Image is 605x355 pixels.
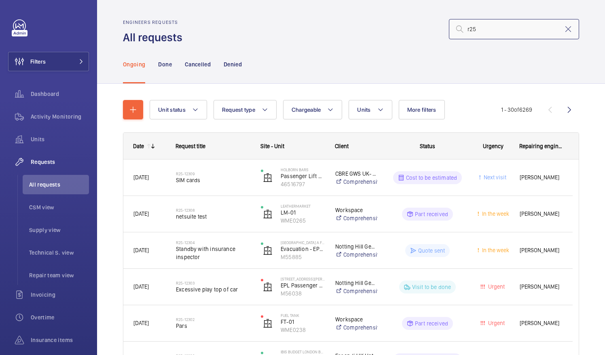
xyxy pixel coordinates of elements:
span: [DATE] [133,210,149,217]
button: Filters [8,52,89,71]
p: Part received [415,210,448,218]
p: Workspace [335,315,378,323]
span: Overtime [31,313,89,321]
span: Site - Unit [260,143,284,149]
span: [PERSON_NAME] [520,282,563,291]
p: Notting Hill Genesis [335,242,378,251]
button: More filters [399,100,445,119]
span: Next visit [482,174,506,181]
span: SIM cards [176,176,250,184]
span: [PERSON_NAME] [520,209,563,219]
span: Units [357,106,370,113]
a: Comprehensive [335,178,378,186]
p: LM-01 [281,208,325,217]
a: Comprehensive [335,214,378,222]
span: Supply view [29,226,89,234]
p: Leathermarket [281,204,325,208]
a: Comprehensive [335,323,378,332]
span: Unit status [158,106,186,113]
span: of [514,106,519,113]
span: Repair team view [29,271,89,279]
p: WME0265 [281,217,325,225]
h1: All requests [123,30,187,45]
p: IBIS BUDGET LONDON BARKING [281,349,325,354]
span: All requests [29,181,89,189]
p: EPL Passenger Lift [281,281,325,289]
p: Evacuation - EPL No 1 Flats 1-21 Block A [281,245,325,253]
p: Cost to be estimated [406,174,457,182]
p: WME0238 [281,326,325,334]
img: elevator.svg [263,282,273,292]
h2: Engineers requests [123,19,187,25]
span: [PERSON_NAME] [520,319,563,328]
a: Comprehensive [335,287,378,295]
span: More filters [407,106,436,113]
p: Passenger Lift A (Core 12) 6 FL [281,172,325,180]
p: Visit to be done [412,283,451,291]
p: M55885 [281,253,325,261]
span: Chargeable [292,106,321,113]
span: Technical S. view [29,249,89,257]
span: Request type [222,106,255,113]
h2: R25-12302 [176,317,250,322]
div: Date [133,143,144,149]
img: elevator.svg [263,209,273,219]
button: Request type [214,100,277,119]
div: Press SPACE to select this row. [123,232,573,269]
span: [PERSON_NAME] [520,246,563,255]
span: Repairing engineer [519,143,563,149]
p: CBRE GWS UK- Holborn Bars [335,170,378,178]
input: Search by request number or quote number [449,19,579,39]
span: netsuite test [176,213,250,221]
div: Press SPACE to select this row. [123,269,573,305]
p: Workspace [335,206,378,214]
span: Client [335,143,349,149]
p: Notting Hill Genesis [335,279,378,287]
span: Excessive play top of car [176,285,250,293]
p: FT-01 [281,318,325,326]
span: Requests [31,158,89,166]
span: [DATE] [133,283,149,290]
span: In the week [480,247,509,253]
p: [STREET_ADDRESS][PERSON_NAME] [281,276,325,281]
span: Urgency [483,143,503,149]
p: Cancelled [185,60,211,68]
span: Request title [176,143,205,149]
span: Filters [30,57,46,66]
span: [DATE] [133,247,149,253]
button: Chargeable [283,100,343,119]
p: Holborn Bars [281,167,325,172]
h2: R25-12308 [176,208,250,213]
a: Comprehensive [335,251,378,259]
span: [PERSON_NAME] [520,173,563,182]
button: Units [349,100,392,119]
p: Done [158,60,171,68]
span: Invoicing [31,291,89,299]
span: In the week [480,210,509,217]
p: Quote sent [418,247,445,255]
img: elevator.svg [263,246,273,255]
img: elevator.svg [263,173,273,183]
span: [DATE] [133,174,149,181]
h2: R25-12304 [176,240,250,245]
p: [GEOGRAPHIC_DATA] A Flats 1-21 - High Risk Building [281,240,325,245]
span: 1 - 30 6269 [501,107,532,113]
span: Urgent [487,283,505,290]
span: Standby with insurance inspector [176,245,250,261]
span: Pars [176,322,250,330]
span: Activity Monitoring [31,113,89,121]
span: Urgent [487,320,505,326]
span: Dashboard [31,90,89,98]
p: 46516797 [281,180,325,188]
span: Units [31,135,89,143]
span: Status [420,143,435,149]
span: Insurance items [31,336,89,344]
h2: R25-12309 [176,171,250,176]
p: Denied [224,60,242,68]
p: M56038 [281,289,325,298]
span: [DATE] [133,320,149,326]
img: elevator.svg [263,319,273,328]
p: Part received [415,319,448,327]
h2: R25-12303 [176,281,250,285]
button: Unit status [150,100,207,119]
